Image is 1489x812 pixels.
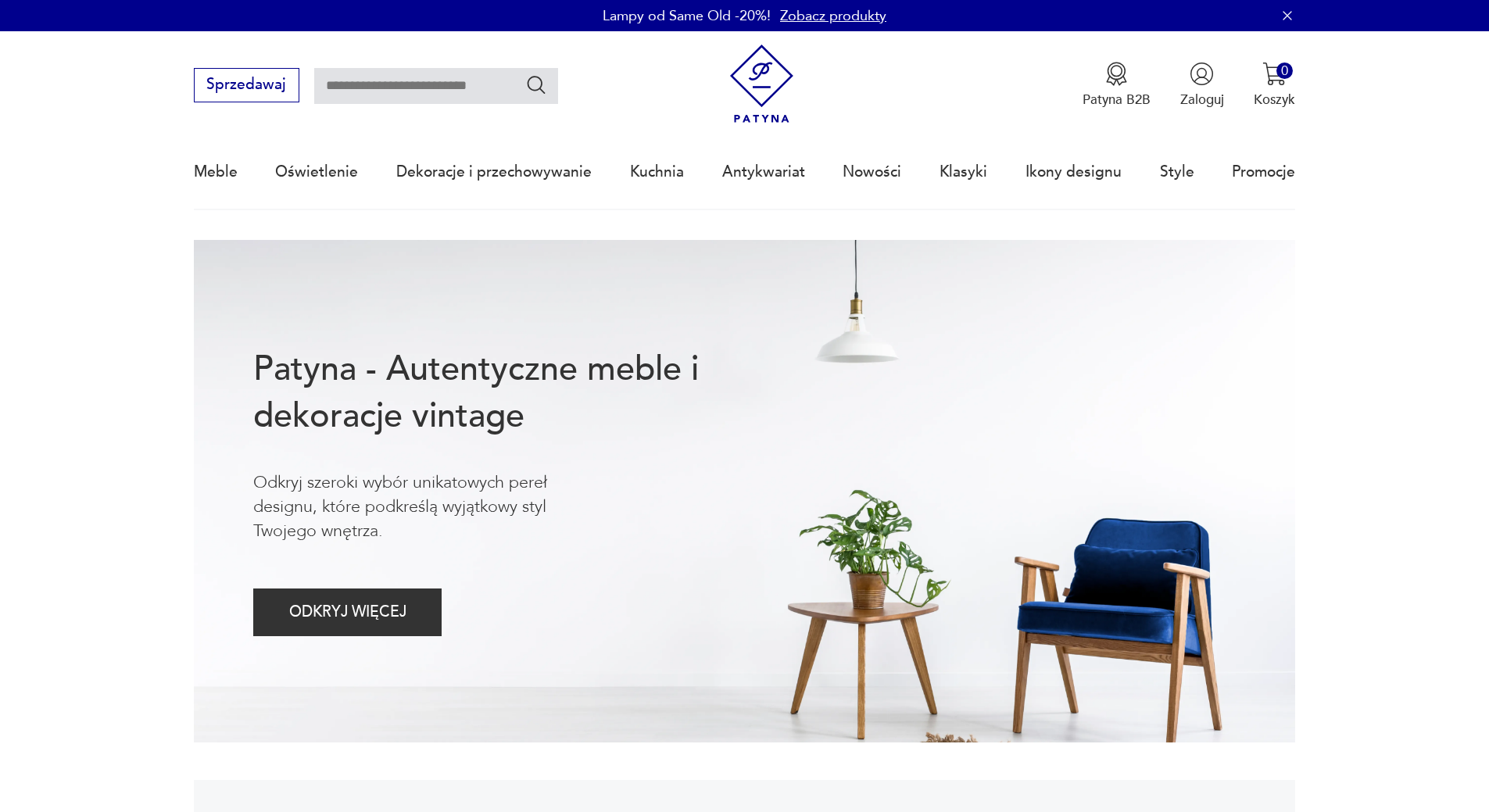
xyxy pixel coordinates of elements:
div: 0 [1276,63,1293,79]
a: Zobacz produkty [780,6,886,26]
a: Ikona medaluPatyna B2B [1083,62,1151,109]
p: Lampy od Same Old -20%! [603,6,771,26]
a: Klasyki [940,136,987,208]
a: Antykwariat [722,136,805,208]
img: Ikona medalu [1104,62,1129,86]
a: Dekoracje i przechowywanie [396,136,592,208]
a: ODKRYJ WIĘCEJ [253,607,442,620]
a: Kuchnia [630,136,684,208]
p: Odkryj szeroki wybór unikatowych pereł designu, które podkreślą wyjątkowy styl Twojego wnętrza. [253,470,610,544]
button: ODKRYJ WIĘCEJ [253,588,442,636]
button: Sprzedawaj [194,68,299,102]
a: Meble [194,136,238,208]
a: Sprzedawaj [194,80,299,92]
img: Ikona koszyka [1262,62,1287,86]
p: Patyna B2B [1083,91,1151,109]
button: Patyna B2B [1083,62,1151,109]
button: 0Koszyk [1254,62,1295,109]
h1: Patyna - Autentyczne meble i dekoracje vintage [253,346,760,440]
button: Zaloguj [1180,62,1224,109]
p: Koszyk [1254,91,1295,109]
p: Zaloguj [1180,91,1224,109]
img: Patyna - sklep z meblami i dekoracjami vintage [722,45,801,123]
a: Nowości [843,136,901,208]
a: Ikony designu [1025,136,1122,208]
button: Szukaj [525,73,548,96]
a: Promocje [1232,136,1295,208]
a: Oświetlenie [275,136,358,208]
a: Style [1160,136,1194,208]
img: Ikonka użytkownika [1190,62,1214,86]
